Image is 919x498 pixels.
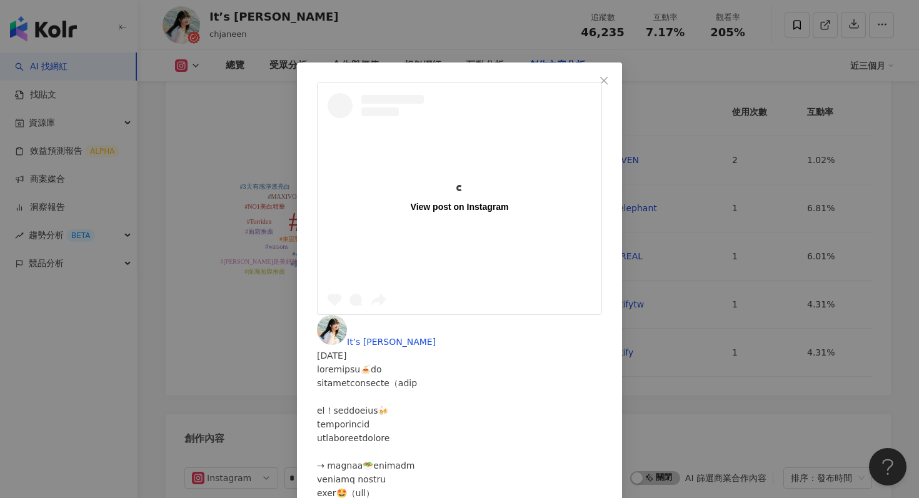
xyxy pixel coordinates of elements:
img: KOL Avatar [317,315,347,345]
div: [DATE] [317,349,602,362]
a: KOL AvatarIt’s [PERSON_NAME] [317,337,436,347]
span: It’s [PERSON_NAME] [347,337,436,347]
button: Close [591,68,616,93]
div: View post on Instagram [411,201,509,212]
span: close [599,76,609,86]
a: View post on Instagram [318,83,601,314]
